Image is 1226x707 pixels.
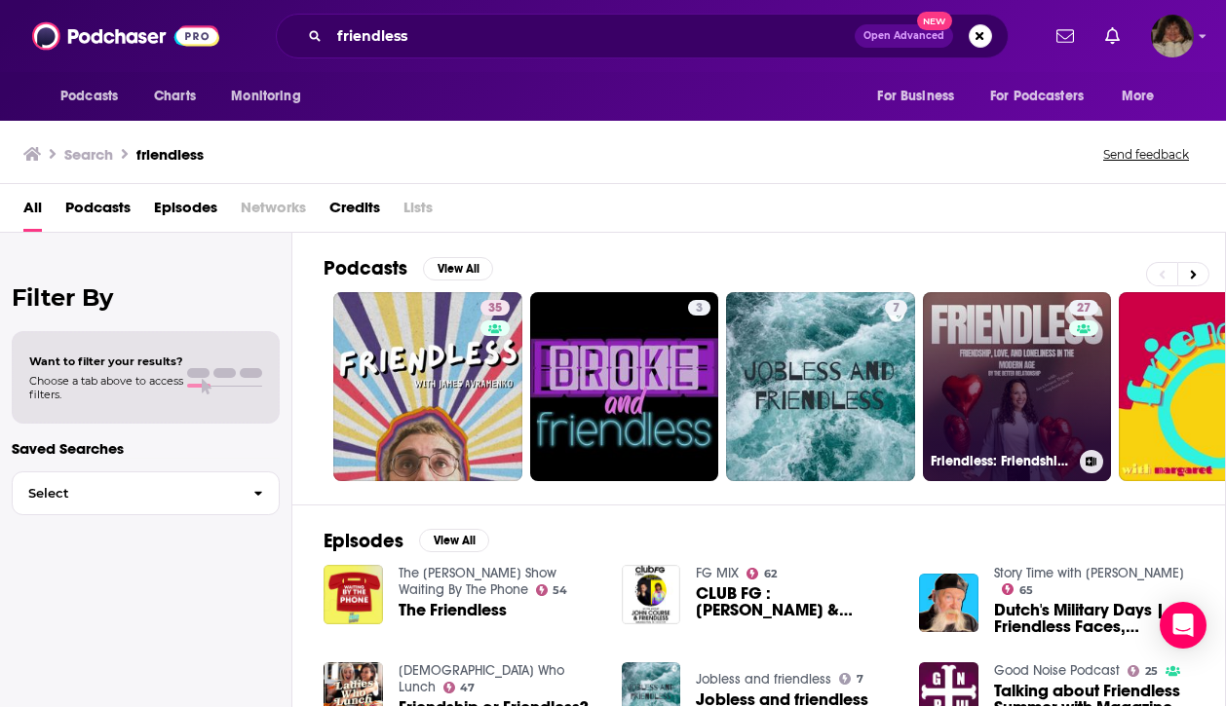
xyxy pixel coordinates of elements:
[480,300,510,316] a: 35
[931,453,1072,469] h3: Friendless: Friendship, Love, and Loneliness in the Modern Age
[1019,586,1033,595] span: 65
[141,78,208,115] a: Charts
[399,602,507,618] a: The Friendless
[1049,19,1082,53] a: Show notifications dropdown
[696,299,703,318] span: 3
[696,585,896,618] a: CLUB FG : JOHN COURSE & FRIENDLESS
[917,12,952,30] span: New
[29,374,183,401] span: Choose a tab above to access filters.
[488,299,502,318] span: 35
[696,585,896,618] span: CLUB FG : [PERSON_NAME] & FRIENDLESS
[324,529,403,553] h2: Episodes
[726,292,915,481] a: 7
[60,83,118,110] span: Podcasts
[863,31,944,41] span: Open Advanced
[423,257,493,280] button: View All
[241,192,306,232] span: Networks
[276,14,1009,58] div: Search podcasts, credits, & more...
[1145,667,1158,676] span: 25
[553,586,567,595] span: 54
[893,299,900,318] span: 7
[329,192,380,232] a: Credits
[154,83,196,110] span: Charts
[329,20,855,52] input: Search podcasts, credits, & more...
[1097,19,1128,53] a: Show notifications dropdown
[1069,300,1098,316] a: 27
[13,487,238,500] span: Select
[460,684,475,692] span: 47
[29,354,183,368] span: Want to filter your results?
[154,192,217,232] a: Episodes
[1002,583,1033,595] a: 65
[990,83,1084,110] span: For Podcasters
[923,292,1112,481] a: 27Friendless: Friendship, Love, and Loneliness in the Modern Age
[1151,15,1194,57] button: Show profile menu
[839,673,863,685] a: 7
[324,256,407,280] h2: Podcasts
[1077,299,1091,318] span: 27
[747,568,777,579] a: 62
[857,675,863,684] span: 7
[443,682,476,693] a: 47
[855,24,953,48] button: Open AdvancedNew
[877,83,954,110] span: For Business
[12,439,280,458] p: Saved Searches
[403,192,433,232] span: Lists
[1097,146,1195,163] button: Send feedback
[12,283,280,312] h2: Filter By
[324,529,489,553] a: EpisodesView All
[217,78,326,115] button: open menu
[324,256,493,280] a: PodcastsView All
[994,565,1184,581] a: Story Time with Dutch Mantell
[885,300,907,316] a: 7
[65,192,131,232] a: Podcasts
[696,565,739,581] a: FG MIX
[333,292,522,481] a: 35
[1160,602,1207,649] div: Open Intercom Messenger
[47,78,143,115] button: open menu
[419,529,489,552] button: View All
[136,145,204,164] h3: friendless
[994,662,1120,679] a: Good Noise Podcast
[536,584,568,596] a: 54
[399,565,556,598] a: The Fred Show Waiting By The Phone
[919,574,978,633] img: Dutch's Military Days | Friendless Faces, Careless Cousins, Brass Knuckle
[696,671,831,688] a: Jobless and friendless
[231,83,300,110] span: Monitoring
[399,662,564,695] a: Ladies Who Lunch
[324,565,383,624] img: The Friendless
[23,192,42,232] a: All
[688,300,710,316] a: 3
[994,602,1194,635] a: Dutch's Military Days | Friendless Faces, Careless Cousins, Brass Knuckle
[1122,83,1155,110] span: More
[764,570,777,578] span: 62
[32,18,219,55] img: Podchaser - Follow, Share and Rate Podcasts
[977,78,1112,115] button: open menu
[1151,15,1194,57] img: User Profile
[1151,15,1194,57] span: Logged in as angelport
[1128,665,1158,677] a: 25
[863,78,978,115] button: open menu
[622,565,681,624] img: CLUB FG : JOHN COURSE & FRIENDLESS
[530,292,719,481] a: 3
[994,602,1194,635] span: Dutch's Military Days | Friendless Faces, Careless Cousins, Brass [MEDICAL_DATA]
[64,145,113,164] h3: Search
[1108,78,1179,115] button: open menu
[12,471,280,515] button: Select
